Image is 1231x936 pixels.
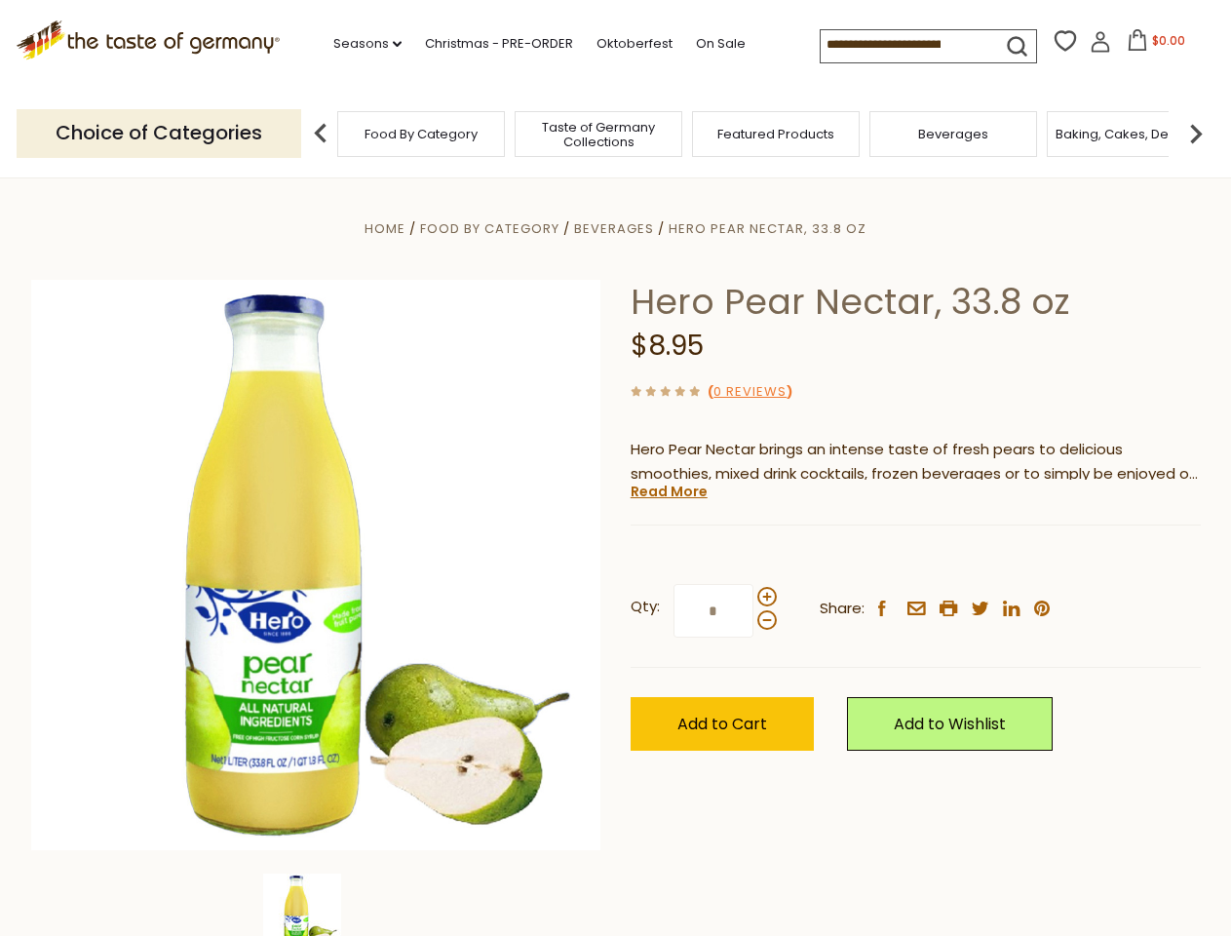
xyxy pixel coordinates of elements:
[847,697,1053,751] a: Add to Wishlist
[1152,32,1185,49] span: $0.00
[520,120,676,149] a: Taste of Germany Collections
[918,127,988,141] a: Beverages
[365,219,405,238] a: Home
[717,127,834,141] a: Featured Products
[673,584,753,638] input: Qty:
[669,219,866,238] a: Hero Pear Nectar, 33.8 oz
[1115,29,1198,58] button: $0.00
[596,33,673,55] a: Oktoberfest
[696,33,746,55] a: On Sale
[301,114,340,153] img: previous arrow
[420,219,559,238] a: Food By Category
[631,438,1201,487] p: Hero Pear Nectar brings an intense taste of fresh pears to delicious smoothies, mixed drink cockt...
[31,280,601,850] img: Hero Pear Nectar, 33.8 oz
[425,33,573,55] a: Christmas - PRE-ORDER
[631,482,708,501] a: Read More
[631,697,814,751] button: Add to Cart
[1056,127,1207,141] a: Baking, Cakes, Desserts
[365,127,478,141] a: Food By Category
[631,595,660,619] strong: Qty:
[333,33,402,55] a: Seasons
[708,382,792,401] span: ( )
[631,327,704,365] span: $8.95
[574,219,654,238] a: Beverages
[713,382,787,403] a: 0 Reviews
[1176,114,1215,153] img: next arrow
[631,280,1201,324] h1: Hero Pear Nectar, 33.8 oz
[17,109,301,157] p: Choice of Categories
[820,597,865,621] span: Share:
[677,713,767,735] span: Add to Cart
